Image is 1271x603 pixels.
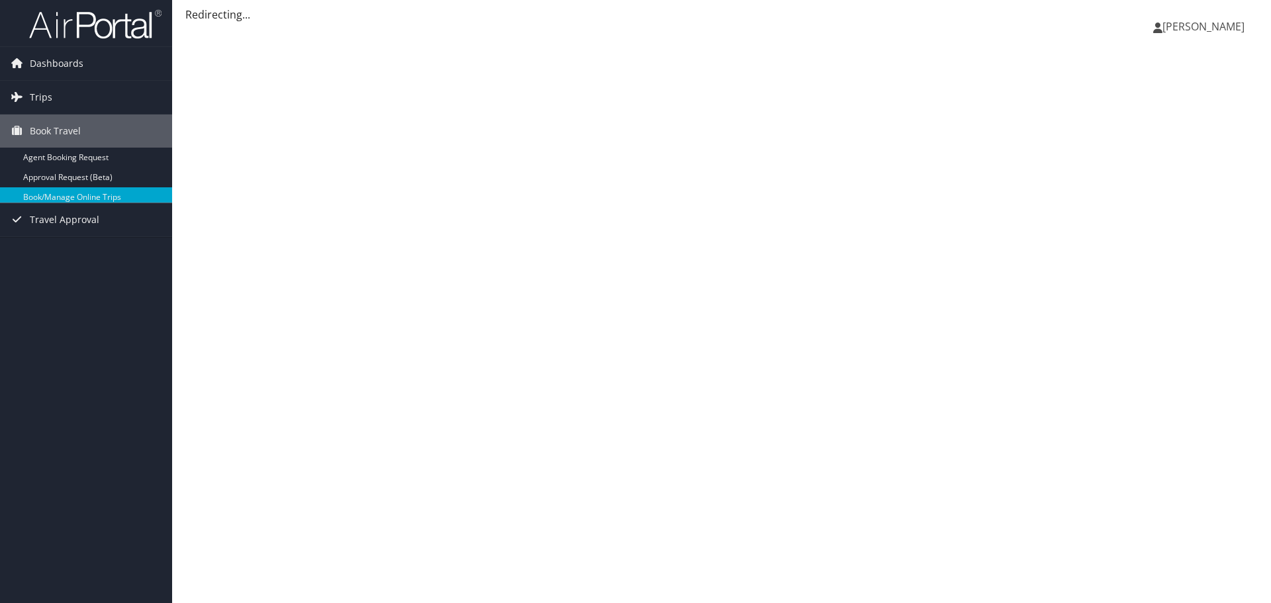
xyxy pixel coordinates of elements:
[30,203,99,236] span: Travel Approval
[185,7,1258,23] div: Redirecting...
[1162,19,1245,34] span: [PERSON_NAME]
[30,81,52,114] span: Trips
[1153,7,1258,46] a: [PERSON_NAME]
[30,115,81,148] span: Book Travel
[30,47,83,80] span: Dashboards
[29,9,162,40] img: airportal-logo.png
